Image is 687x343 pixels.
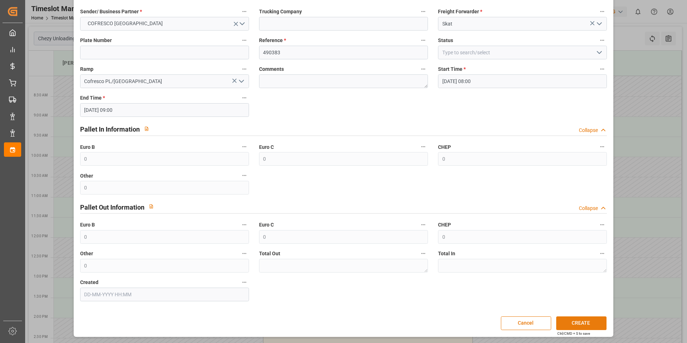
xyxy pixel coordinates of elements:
span: CHEP [438,143,451,151]
span: Euro C [259,143,274,151]
button: Status [598,36,607,45]
button: Trucking Company [419,7,428,16]
span: Trucking Company [259,8,302,15]
button: Sender/ Business Partner * [240,7,249,16]
span: Status [438,37,453,44]
button: Freight Forwarder * [598,7,607,16]
button: Reference * [419,36,428,45]
button: open menu [594,18,604,29]
button: Euro C [419,220,428,229]
button: Plate Number [240,36,249,45]
button: Euro B [240,220,249,229]
button: open menu [80,17,249,31]
button: CHEP [598,220,607,229]
span: End Time [80,94,105,102]
input: DD-MM-YYYY HH:MM [438,74,607,88]
span: Reference [259,37,286,44]
span: Ramp [80,65,93,73]
span: Sender/ Business Partner [80,8,142,15]
span: Created [80,279,98,286]
span: Euro C [259,221,274,229]
input: DD-MM-YYYY HH:MM [80,288,249,301]
span: Total Out [259,250,280,257]
button: End Time * [240,93,249,102]
button: Cancel [501,316,551,330]
div: Collapse [579,127,598,134]
button: Euro B [240,142,249,151]
button: View description [144,200,158,213]
input: Type to search/select [80,74,249,88]
button: Other [240,249,249,258]
button: Total In [598,249,607,258]
button: Euro C [419,142,428,151]
span: Other [80,172,93,180]
button: Ramp [240,64,249,74]
button: Comments [419,64,428,74]
button: Start Time * [598,64,607,74]
button: CREATE [556,316,607,330]
input: DD-MM-YYYY HH:MM [80,103,249,117]
span: Euro B [80,143,95,151]
span: Start Time [438,65,466,73]
button: Created [240,278,249,287]
button: CHEP [598,142,607,151]
span: Freight Forwarder [438,8,482,15]
span: CHEP [438,221,451,229]
div: Collapse [579,205,598,212]
span: Comments [259,65,284,73]
button: Other [240,171,249,180]
button: open menu [235,76,246,87]
button: open menu [594,47,604,58]
span: Total In [438,250,455,257]
h2: Pallet In Information [80,124,140,134]
span: Other [80,250,93,257]
span: Plate Number [80,37,112,44]
button: Total Out [419,249,428,258]
span: Euro B [80,221,95,229]
span: COFRESCO [GEOGRAPHIC_DATA] [84,20,166,27]
div: Ctrl/CMD + S to save [557,331,590,336]
button: View description [140,122,153,136]
h2: Pallet Out Information [80,202,144,212]
input: Type to search/select [438,46,607,59]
